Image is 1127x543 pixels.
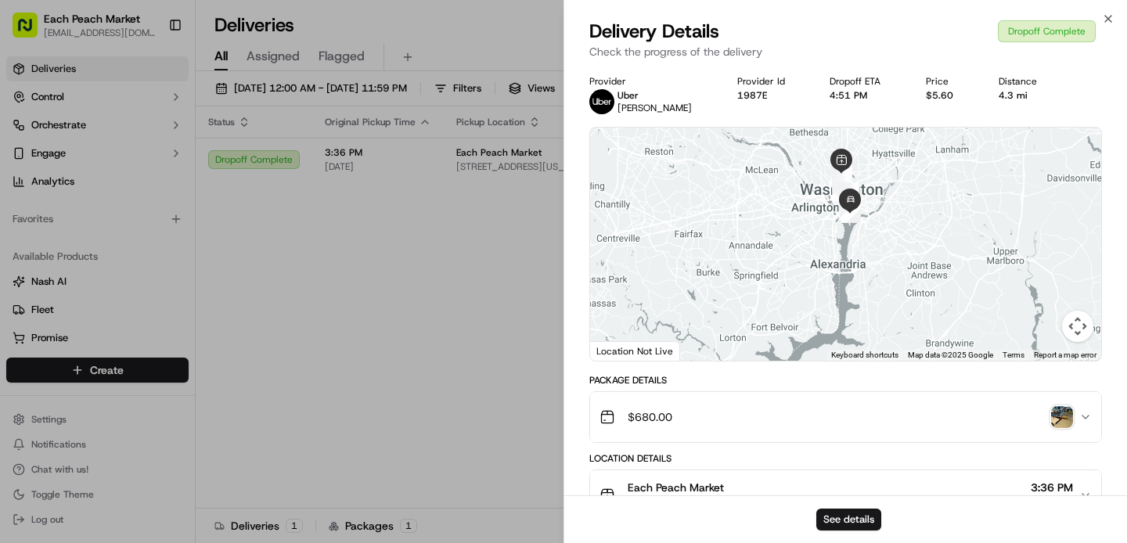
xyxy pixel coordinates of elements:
a: Open this area in Google Maps (opens a new window) [594,340,646,361]
div: 17 [832,180,852,200]
div: Provider Id [737,75,805,88]
div: 20 [838,183,859,203]
button: Keyboard shortcuts [831,350,898,361]
div: Package Details [589,374,1102,387]
div: 23 [839,187,859,207]
div: 4:51 PM [830,89,901,102]
div: Location Details [589,452,1102,465]
div: 2 [830,167,850,187]
div: 1 [829,167,849,188]
div: 19 [837,182,857,203]
span: 3:36 PM [1031,480,1073,495]
div: Price [926,75,974,88]
div: Provider [589,75,712,88]
a: Terms (opens in new tab) [1003,351,1024,359]
span: Delivery Details [589,19,719,44]
p: Check the progress of the delivery [589,44,1102,59]
button: $680.00photo_proof_of_delivery image [590,392,1101,442]
div: 22 [839,186,859,207]
a: Report a map error [1034,351,1096,359]
div: $5.60 [926,89,974,102]
div: 16 [832,176,852,196]
div: 12 [831,164,852,184]
p: Uber [618,89,692,102]
span: Map data ©2025 Google [908,351,993,359]
button: 1987E [737,89,767,102]
img: uber-new-logo.jpeg [589,89,614,114]
span: Each Peach Market [628,480,724,495]
div: 4.3 mi [999,89,1057,102]
div: 21 [839,184,859,204]
button: See details [816,509,881,530]
div: Dropoff ETA [830,75,901,88]
img: Google [594,340,646,361]
div: 18 [833,182,853,202]
img: photo_proof_of_delivery image [1051,406,1073,428]
span: $680.00 [628,409,672,425]
div: Distance [999,75,1057,88]
button: Map camera controls [1062,311,1093,342]
div: Location Not Live [590,341,680,361]
button: Each Peach Market3:36 PM [590,470,1101,520]
span: [PERSON_NAME] [618,102,692,114]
